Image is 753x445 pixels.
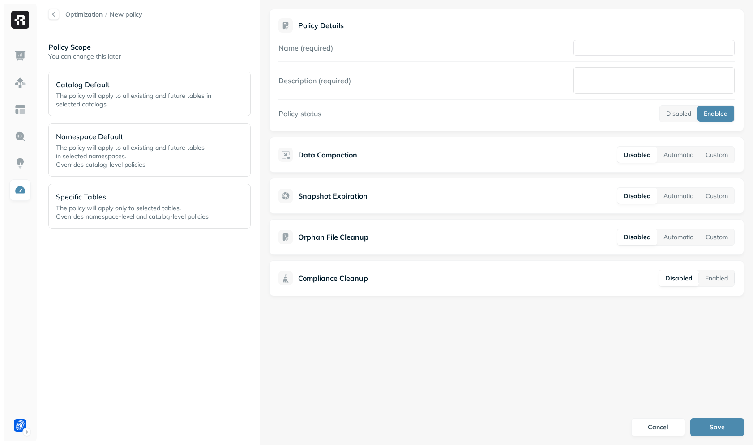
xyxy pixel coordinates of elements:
button: Disabled [659,270,699,286]
button: Automatic [657,229,699,245]
img: Insights [14,157,26,169]
button: Disabled [617,188,657,204]
p: / [105,10,107,19]
p: You can change this later [48,52,260,61]
span: The policy will apply to all existing and future tables [56,144,205,152]
button: Custom [699,147,734,163]
button: Disabled [660,106,697,122]
img: Forter [14,419,26,432]
span: The policy will apply to all existing and future tables in selected catalogs. [56,92,211,108]
span: Overrides catalog-level policies [56,161,145,169]
label: Policy status [278,109,321,118]
span: Overrides namespace-level and catalog-level policies [56,212,209,220]
img: Asset Explorer [14,104,26,115]
img: Ryft [11,11,29,29]
button: Cancel [631,418,685,436]
button: Enabled [699,270,734,286]
button: Save [690,418,744,436]
img: Dashboard [14,50,26,62]
p: Orphan File Cleanup [298,232,368,242]
p: Policy Scope [48,42,260,52]
button: Disabled [617,229,657,245]
div: Namespace DefaultThe policy will apply to all existing and future tablesin selected namespaces.Ov... [48,123,251,177]
button: Custom [699,188,734,204]
img: Optimization [14,184,26,196]
span: in selected namespaces. [56,152,126,160]
p: Catalog Default [56,79,216,90]
span: New policy [110,10,142,19]
button: Disabled [617,147,657,163]
div: Specific TablesThe policy will apply only to selected tables.Overrides namespace-level and catalo... [48,184,251,229]
span: The policy will apply only to selected tables. [56,204,181,212]
p: Specific Tables [56,191,216,202]
button: Automatic [657,147,699,163]
button: Automatic [657,188,699,204]
label: Name (required) [278,43,333,52]
img: Query Explorer [14,131,26,142]
div: Catalog DefaultThe policy will apply to all existing and future tables in selected catalogs. [48,72,251,116]
p: Policy Details [298,21,344,30]
p: Namespace Default [56,131,216,142]
p: Data Compaction [298,149,357,160]
p: Compliance Cleanup [298,273,368,284]
nav: breadcrumb [65,10,142,19]
a: Optimization [65,10,103,18]
p: Snapshot Expiration [298,191,368,201]
label: Description (required) [278,76,351,85]
button: Enabled [697,106,734,122]
button: Custom [699,229,734,245]
img: Assets [14,77,26,89]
